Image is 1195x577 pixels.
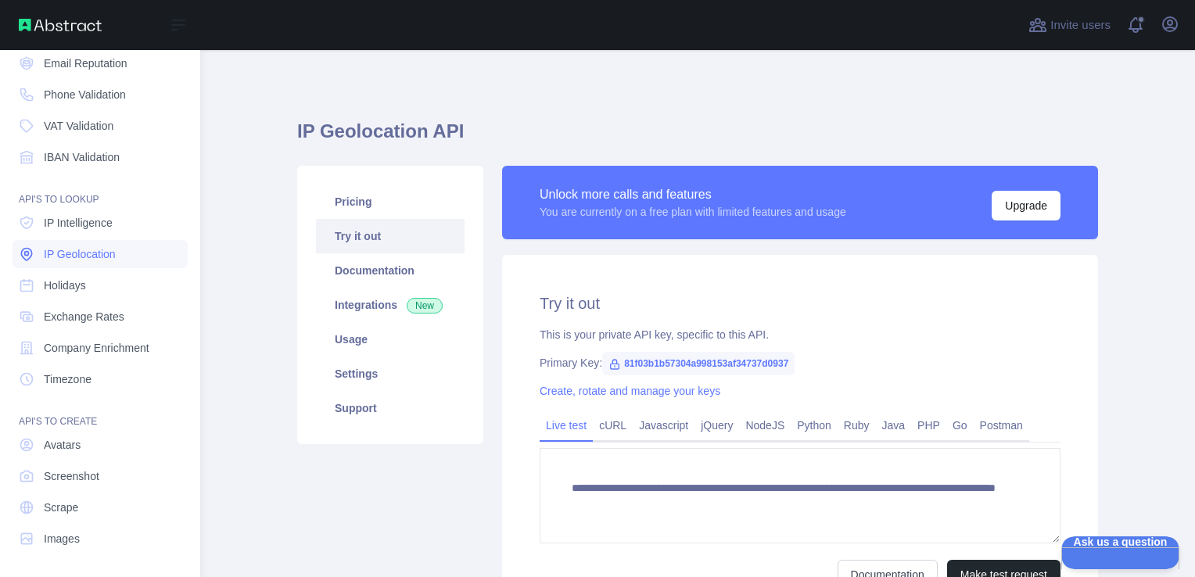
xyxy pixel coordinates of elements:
span: Images [44,531,80,547]
div: You are currently on a free plan with limited features and usage [540,204,846,220]
a: Javascript [633,413,694,438]
span: Invite users [1050,16,1111,34]
button: Upgrade [992,191,1060,220]
span: Exchange Rates [44,309,124,324]
span: VAT Validation [44,118,113,134]
a: Email Reputation [13,49,188,77]
a: Go [946,413,974,438]
a: Postman [974,413,1029,438]
span: Screenshot [44,468,99,484]
a: Settings [316,357,465,391]
span: Company Enrichment [44,340,149,356]
span: Email Reputation [44,56,127,71]
div: Primary Key: [540,355,1060,371]
h2: Try it out [540,292,1060,314]
a: Screenshot [13,462,188,490]
a: Documentation [316,253,465,288]
a: Company Enrichment [13,334,188,362]
a: Integrations New [316,288,465,322]
a: cURL [593,413,633,438]
span: Timezone [44,371,92,387]
span: Phone Validation [44,87,126,102]
img: Abstract API [19,19,102,31]
a: Python [791,413,838,438]
a: Holidays [13,271,188,299]
a: VAT Validation [13,112,188,140]
a: IBAN Validation [13,143,188,171]
a: PHP [911,413,946,438]
a: Scrape [13,493,188,521]
a: Ruby [838,413,876,438]
a: Images [13,525,188,553]
span: Holidays [44,278,86,293]
a: Java [876,413,912,438]
span: 81f03b1b57304a998153af34737d0937 [602,352,795,375]
span: IP Intelligence [44,215,113,231]
div: API'S TO CREATE [13,396,188,428]
a: IP Intelligence [13,209,188,237]
div: API'S TO LOOKUP [13,174,188,206]
a: Pricing [316,185,465,219]
span: IP Geolocation [44,246,116,262]
h1: IP Geolocation API [297,119,1098,156]
a: Exchange Rates [13,303,188,331]
span: Scrape [44,500,78,515]
a: Try it out [316,219,465,253]
button: Invite users [1025,13,1114,38]
a: Phone Validation [13,81,188,109]
a: Create, rotate and manage your keys [540,385,720,397]
a: Timezone [13,365,188,393]
span: New [407,298,443,314]
a: Usage [316,322,465,357]
a: jQuery [694,413,739,438]
a: Avatars [13,431,188,459]
a: Support [316,391,465,425]
div: This is your private API key, specific to this API. [540,327,1060,342]
span: Avatars [44,437,81,453]
div: Unlock more calls and features [540,185,846,204]
a: IP Geolocation [13,240,188,268]
a: NodeJS [739,413,791,438]
iframe: Help Scout Beacon - Open [1061,536,1179,569]
a: Live test [540,413,593,438]
span: IBAN Validation [44,149,120,165]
